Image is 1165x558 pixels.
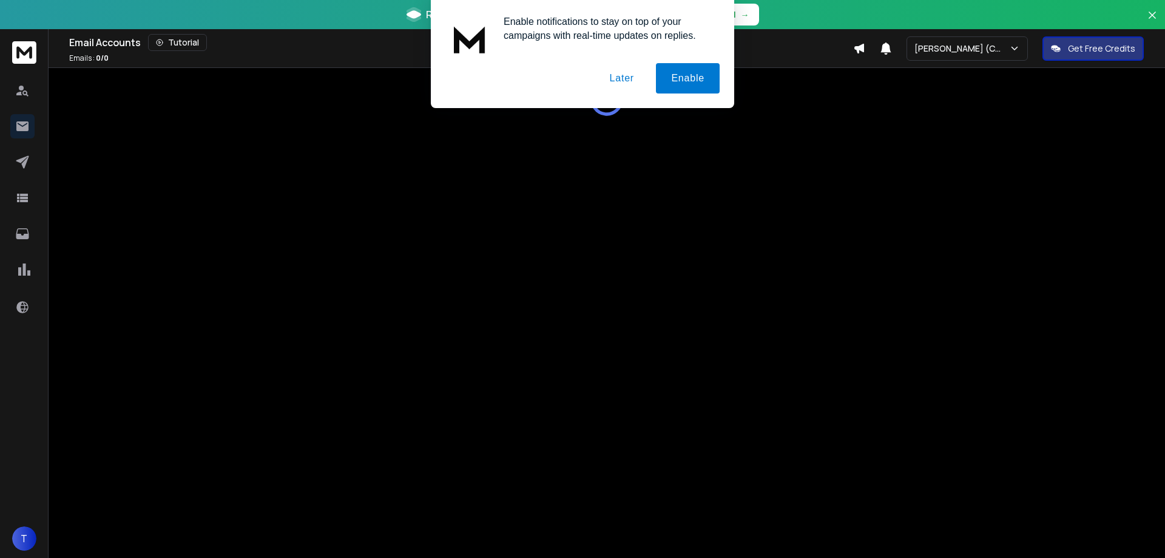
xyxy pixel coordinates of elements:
[12,526,36,551] button: T
[656,63,720,94] button: Enable
[494,15,720,43] div: Enable notifications to stay on top of your campaigns with real-time updates on replies.
[445,15,494,63] img: notification icon
[594,63,649,94] button: Later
